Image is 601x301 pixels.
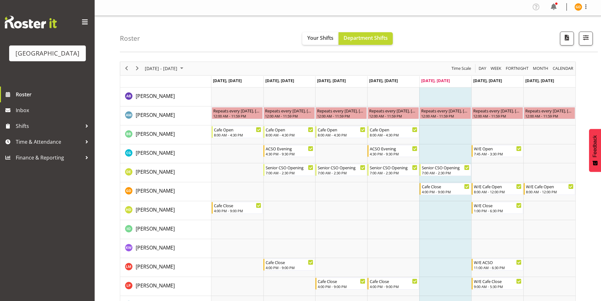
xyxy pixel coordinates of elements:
span: Feedback [592,135,598,157]
button: Department Shifts [339,32,393,45]
div: Donna Euston"s event - Senior CSO Opening Begin From Thursday, August 14, 2025 at 7:00:00 AM GMT+... [368,164,419,176]
div: Repeats every [DATE], [DATE], [DATE], [DATE], [DATE], [DATE], [DATE] - [PERSON_NAME] [525,107,574,114]
span: [DATE], [DATE] [473,78,502,83]
div: Hana Davis"s event - Cafe Close Begin From Monday, August 11, 2025 at 4:00:00 PM GMT+12:00 Ends A... [212,202,263,214]
div: Laura McDowall"s event - W/E ACSO Begin From Saturday, August 16, 2025 at 11:00:00 AM GMT+12:00 E... [472,259,523,271]
div: Bailey Blomfield"s event - Cafe Open Begin From Monday, August 11, 2025 at 8:00:00 AM GMT+12:00 E... [212,126,263,138]
div: Chelsea Garron"s event - W/E Open Begin From Saturday, August 16, 2025 at 7:45:00 AM GMT+12:00 En... [472,145,523,157]
div: Repeats every [DATE], [DATE], [DATE], [DATE], [DATE], [DATE], [DATE] - [PERSON_NAME] [473,107,521,114]
button: Previous [122,64,131,72]
div: W/E Open [474,145,521,152]
span: Time & Attendance [16,137,82,147]
div: Repeats every [DATE], [DATE], [DATE], [DATE], [DATE], [DATE], [DATE] - [PERSON_NAME] [213,107,262,114]
div: 12:00 AM - 11:59 PM [369,113,417,118]
div: Repeats every [DATE], [DATE], [DATE], [DATE], [DATE], [DATE], [DATE] - [PERSON_NAME] [317,107,365,114]
div: ACSO Evening [266,145,313,152]
span: Your Shifts [307,34,333,41]
div: 4:00 PM - 9:00 PM [370,284,417,289]
a: [PERSON_NAME] [136,168,175,176]
span: Day [478,64,487,72]
div: 4:00 PM - 9:00 PM [422,189,469,194]
div: Cafe Close [370,278,417,284]
div: 12:00 AM - 11:59 PM [265,113,313,118]
td: Hana Davis resource [120,201,211,220]
div: Chelsea Garron"s event - ACSO Evening Begin From Tuesday, August 12, 2025 at 4:30:00 PM GMT+12:00... [263,145,315,157]
div: Senior CSO Opening [422,164,469,171]
button: Your Shifts [302,32,339,45]
a: [PERSON_NAME] [136,244,175,251]
div: Luca Pudda"s event - Cafe Close Begin From Wednesday, August 13, 2025 at 4:00:00 PM GMT+12:00 End... [315,278,367,290]
div: Repeats every [DATE], [DATE], [DATE], [DATE], [DATE], [DATE], [DATE] - [PERSON_NAME] [265,107,313,114]
td: Luca Pudda resource [120,277,211,296]
button: Timeline Day [478,64,487,72]
button: Month [552,64,574,72]
a: [PERSON_NAME] [136,282,175,289]
div: Andreea Muicaru"s event - Repeats every monday, tuesday, wednesday, thursday, friday, saturday, s... [472,107,523,119]
td: Kirsteen Wilson resource [120,239,211,258]
div: W/E ACSO [474,259,521,265]
div: Andreea Muicaru"s event - Repeats every monday, tuesday, wednesday, thursday, friday, saturday, s... [263,107,315,119]
div: 7:00 AM - 2:30 PM [370,170,417,175]
div: Repeats every [DATE], [DATE], [DATE], [DATE], [DATE], [DATE], [DATE] - [PERSON_NAME] [421,107,469,114]
td: Ignacia Ortiz resource [120,220,211,239]
span: Month [532,64,549,72]
div: Donna Euston"s event - Senior CSO Opening Begin From Wednesday, August 13, 2025 at 7:00:00 AM GMT... [315,164,367,176]
a: [PERSON_NAME] [136,149,175,157]
a: [PERSON_NAME] [136,187,175,195]
div: 7:00 AM - 2:30 PM [318,170,365,175]
button: Time Scale [451,64,472,72]
span: Fortnight [505,64,529,72]
a: [PERSON_NAME] [136,206,175,214]
button: Fortnight [505,64,530,72]
a: [PERSON_NAME] [136,130,175,138]
div: 12:00 AM - 11:59 PM [317,113,365,118]
div: W/E Cafe Close [474,278,521,284]
div: previous period [121,62,132,75]
div: Bailey Blomfield"s event - Cafe Open Begin From Thursday, August 14, 2025 at 8:00:00 AM GMT+12:00... [368,126,419,138]
div: 8:00 AM - 4:30 PM [214,132,262,137]
div: Andreea Muicaru"s event - Repeats every monday, tuesday, wednesday, thursday, friday, saturday, s... [524,107,575,119]
span: [PERSON_NAME] [136,130,175,137]
div: Andreea Muicaru"s event - Repeats every monday, tuesday, wednesday, thursday, friday, saturday, s... [212,107,263,119]
button: Feedback - Show survey [589,129,601,172]
div: 4:00 PM - 9:00 PM [266,265,313,270]
div: Repeats every [DATE], [DATE], [DATE], [DATE], [DATE], [DATE], [DATE] - [PERSON_NAME] [369,107,417,114]
div: W/E Close [474,202,521,208]
div: next period [132,62,143,75]
button: Timeline Month [532,64,550,72]
div: 8:00 AM - 12:00 PM [474,189,521,194]
span: [DATE], [DATE] [265,78,294,83]
div: Senior CSO Opening [318,164,365,171]
span: [DATE], [DATE] [525,78,554,83]
span: Shifts [16,121,82,131]
span: [PERSON_NAME] [136,263,175,270]
span: Inbox [16,105,91,115]
div: 8:00 AM - 4:30 PM [266,132,313,137]
div: 4:00 PM - 9:00 PM [214,208,262,213]
div: 8:00 AM - 12:00 PM [526,189,574,194]
td: Greer Dawson resource [120,182,211,201]
div: Greer Dawson"s event - W/E Cafe Open Begin From Saturday, August 16, 2025 at 8:00:00 AM GMT+12:00... [472,183,523,195]
span: Week [490,64,502,72]
div: 7:00 AM - 2:30 PM [422,170,469,175]
h4: Roster [120,35,140,42]
span: [PERSON_NAME] [136,282,175,289]
span: [PERSON_NAME] [136,111,175,118]
div: 12:00 AM - 11:59 PM [213,113,262,118]
div: Chelsea Garron"s event - ACSO Evening Begin From Thursday, August 14, 2025 at 4:30:00 PM GMT+12:0... [368,145,419,157]
div: August 11 - 17, 2025 [143,62,187,75]
span: [PERSON_NAME] [136,93,175,99]
div: Andreea Muicaru"s event - Repeats every monday, tuesday, wednesday, thursday, friday, saturday, s... [420,107,471,119]
div: Luca Pudda"s event - Cafe Close Begin From Thursday, August 14, 2025 at 4:00:00 PM GMT+12:00 Ends... [368,278,419,290]
div: 8:00 AM - 4:30 PM [370,132,417,137]
div: Andreea Muicaru"s event - Repeats every monday, tuesday, wednesday, thursday, friday, saturday, s... [368,107,419,119]
div: Laura McDowall"s event - Cafe Close Begin From Tuesday, August 12, 2025 at 4:00:00 PM GMT+12:00 E... [263,259,315,271]
button: Download a PDF of the roster according to the set date range. [560,32,574,45]
div: 7:00 AM - 2:30 PM [266,170,313,175]
div: 4:30 PM - 9:30 PM [266,151,313,156]
div: Andreea Muicaru"s event - Repeats every monday, tuesday, wednesday, thursday, friday, saturday, s... [315,107,367,119]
